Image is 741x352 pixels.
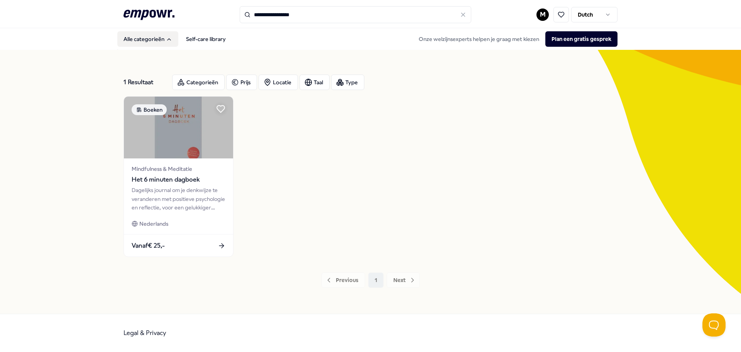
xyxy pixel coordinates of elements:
[536,9,549,21] button: M
[132,241,165,251] span: Vanaf € 25,-
[259,75,298,90] button: Locatie
[331,75,364,90] button: Type
[132,186,225,212] div: Dagelijks journal om je denkwijze te veranderen met positieve psychologie en reflectie, voor een ...
[123,329,166,337] a: Legal & Privacy
[413,31,617,47] div: Onze welzijnsexperts helpen je graag met kiezen
[240,6,471,23] input: Search for products, categories or subcategories
[702,313,726,337] iframe: Help Scout Beacon - Open
[139,219,168,228] span: Nederlands
[226,75,257,90] button: Prijs
[117,31,232,47] nav: Main
[132,175,225,185] span: Het 6 minuten dagboek
[172,75,225,90] button: Categorieën
[117,31,178,47] button: Alle categorieën
[132,165,225,173] span: Mindfulness & Meditatie
[180,31,232,47] a: Self-care library
[123,96,233,257] a: package imageBoekenMindfulness & MeditatieHet 6 minuten dagboekDagelijks journal om je denkwijze ...
[123,75,166,90] div: 1 Resultaat
[132,104,167,115] div: Boeken
[124,97,233,158] img: package image
[545,31,617,47] button: Plan een gratis gesprek
[299,75,330,90] button: Taal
